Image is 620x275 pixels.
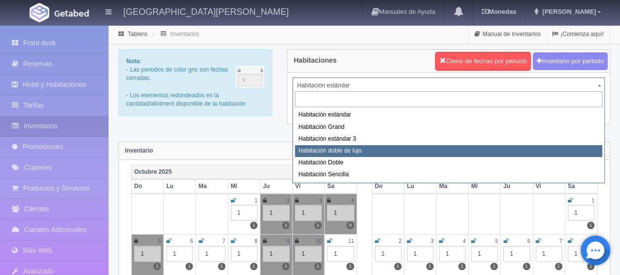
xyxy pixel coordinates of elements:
div: Habitación Sencilla [295,169,602,181]
div: Habitación estándar [295,109,602,121]
div: Habitación Doble [295,157,602,169]
div: Habitación estándar 3 [295,133,602,145]
div: Habitación Grand [295,121,602,133]
div: Habitación doble de lujo [295,145,602,157]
